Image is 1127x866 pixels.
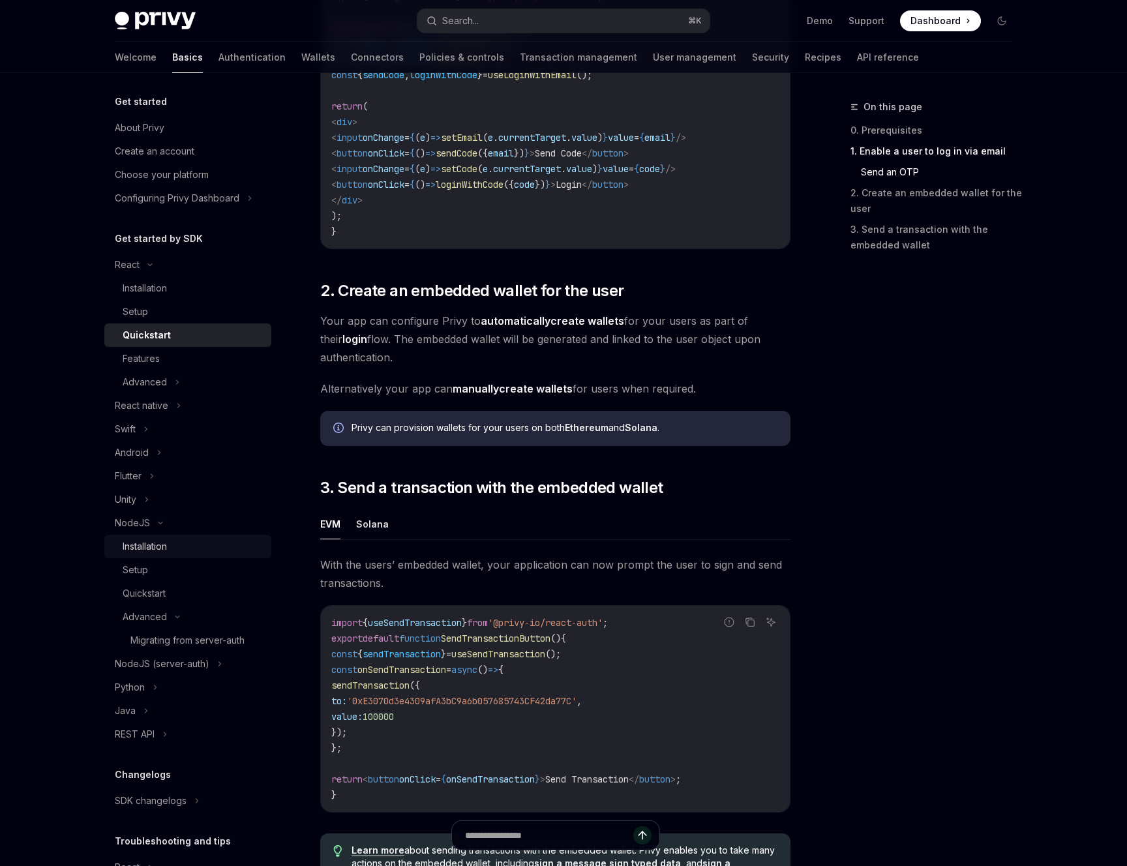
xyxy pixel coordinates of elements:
[331,147,337,159] span: <
[446,648,451,660] span: =
[331,617,363,629] span: import
[550,179,556,190] span: >
[608,132,634,143] span: value
[352,116,357,128] span: >
[363,617,368,629] span: {
[368,147,404,159] span: onClick
[115,398,168,413] div: React native
[357,664,446,676] span: onSendTransaction
[603,617,608,629] span: ;
[363,100,368,112] span: (
[123,539,167,554] div: Installation
[441,648,446,660] span: }
[639,163,660,175] span: code
[115,120,164,136] div: About Privy
[399,633,441,644] span: function
[493,132,498,143] span: .
[337,147,368,159] span: button
[331,711,363,723] span: value:
[488,163,493,175] span: .
[331,116,337,128] span: <
[363,163,404,175] span: onChange
[420,132,425,143] span: e
[488,69,577,81] span: useLoginWithEmail
[123,304,148,320] div: Setup
[483,163,488,175] span: e
[404,147,410,159] span: =
[357,648,363,660] span: {
[488,617,603,629] span: '@privy-io/react-auth'
[218,42,286,73] a: Authentication
[331,679,410,691] span: sendTransaction
[404,69,410,81] span: ,
[104,323,271,347] a: Quickstart
[342,194,357,206] span: div
[123,374,167,390] div: Advanced
[503,179,514,190] span: ({
[425,163,430,175] span: )
[545,648,561,660] span: ();
[498,664,503,676] span: {
[629,773,639,785] span: </
[592,163,597,175] span: )
[807,14,833,27] a: Demo
[123,351,160,366] div: Features
[524,147,530,159] span: }
[577,695,582,707] span: ,
[566,163,592,175] span: value
[115,492,136,507] div: Unity
[498,132,566,143] span: currentTarget
[123,609,167,625] div: Advanced
[104,300,271,323] a: Setup
[481,314,624,328] a: automaticallycreate wallets
[597,163,603,175] span: }
[115,515,150,531] div: NodeJS
[331,132,337,143] span: <
[123,280,167,296] div: Installation
[592,179,624,190] span: button
[115,468,142,484] div: Flutter
[425,179,436,190] span: =>
[115,42,157,73] a: Welcome
[115,257,140,273] div: React
[331,695,347,707] span: to:
[115,767,171,783] h5: Changelogs
[483,132,488,143] span: (
[115,656,209,672] div: NodeJS (server-auth)
[535,147,582,159] span: Send Code
[104,140,271,163] a: Create an account
[115,679,145,695] div: Python
[320,477,663,498] span: 3. Send a transaction with the embedded wallet
[514,147,524,159] span: })
[320,509,340,539] button: EVM
[115,793,187,809] div: SDK changelogs
[331,179,337,190] span: <
[357,194,363,206] span: >
[670,132,676,143] span: }
[639,132,644,143] span: {
[320,312,790,366] span: Your app can configure Privy to for your users as part of their flow. The embedded wallet will be...
[436,773,441,785] span: =
[172,42,203,73] a: Basics
[441,132,483,143] span: setEmail
[488,664,498,676] span: =>
[363,633,399,644] span: default
[333,423,346,436] svg: Info
[629,163,634,175] span: =
[603,132,608,143] span: }
[477,147,488,159] span: ({
[850,120,1023,141] a: 0. Prerequisites
[368,773,399,785] span: button
[850,219,1023,256] a: 3. Send a transaction with the embedded wallet
[337,132,363,143] span: input
[104,276,271,300] a: Installation
[415,179,425,190] span: ()
[514,179,535,190] span: code
[477,664,488,676] span: ()
[742,614,759,631] button: Copy the contents from the code block
[633,826,652,844] button: Send message
[864,99,922,115] span: On this page
[357,69,363,81] span: {
[582,179,592,190] span: </
[446,773,535,785] span: onSendTransaction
